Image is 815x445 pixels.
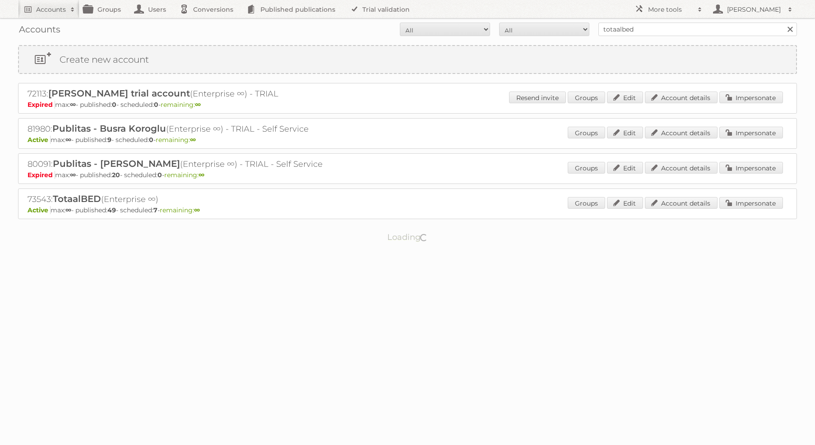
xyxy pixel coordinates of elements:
[28,101,55,109] span: Expired
[28,171,55,179] span: Expired
[725,5,783,14] h2: [PERSON_NAME]
[28,123,343,135] h2: 81980: (Enterprise ∞) - TRIAL - Self Service
[164,171,204,179] span: remaining:
[645,197,718,209] a: Account details
[568,127,605,138] a: Groups
[157,171,162,179] strong: 0
[509,92,566,103] a: Resend invite
[568,197,605,209] a: Groups
[36,5,66,14] h2: Accounts
[70,101,76,109] strong: ∞
[719,162,783,174] a: Impersonate
[48,88,190,99] span: [PERSON_NAME] trial account
[607,92,643,103] a: Edit
[194,206,200,214] strong: ∞
[195,101,201,109] strong: ∞
[28,136,51,144] span: Active
[65,206,71,214] strong: ∞
[153,206,157,214] strong: 7
[19,46,796,73] a: Create new account
[607,197,643,209] a: Edit
[28,88,343,100] h2: 72113: (Enterprise ∞) - TRIAL
[112,171,120,179] strong: 20
[568,92,605,103] a: Groups
[65,136,71,144] strong: ∞
[719,92,783,103] a: Impersonate
[568,162,605,174] a: Groups
[112,101,116,109] strong: 0
[190,136,196,144] strong: ∞
[645,127,718,138] a: Account details
[28,158,343,170] h2: 80091: (Enterprise ∞) - TRIAL - Self Service
[607,127,643,138] a: Edit
[160,206,200,214] span: remaining:
[28,171,787,179] p: max: - published: - scheduled: -
[107,206,116,214] strong: 49
[28,206,787,214] p: max: - published: - scheduled: -
[52,123,166,134] span: Publitas - Busra Koroglu
[53,193,101,204] span: TotaalBED
[645,162,718,174] a: Account details
[156,136,196,144] span: remaining:
[607,162,643,174] a: Edit
[719,197,783,209] a: Impersonate
[53,158,180,169] span: Publitas - [PERSON_NAME]
[28,101,787,109] p: max: - published: - scheduled: -
[359,228,457,246] p: Loading
[161,101,201,109] span: remaining:
[70,171,76,179] strong: ∞
[719,127,783,138] a: Impersonate
[28,206,51,214] span: Active
[149,136,153,144] strong: 0
[28,136,787,144] p: max: - published: - scheduled: -
[199,171,204,179] strong: ∞
[28,193,343,205] h2: 73543: (Enterprise ∞)
[648,5,693,14] h2: More tools
[107,136,111,144] strong: 9
[645,92,718,103] a: Account details
[154,101,158,109] strong: 0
